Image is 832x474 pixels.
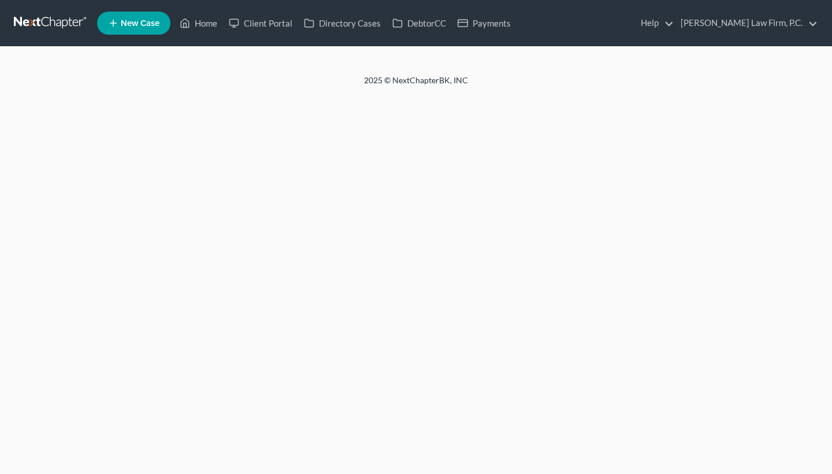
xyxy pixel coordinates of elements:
[452,13,517,34] a: Payments
[97,12,170,35] new-legal-case-button: New Case
[387,13,452,34] a: DebtorCC
[174,13,223,34] a: Home
[87,75,745,95] div: 2025 © NextChapterBK, INC
[675,13,818,34] a: [PERSON_NAME] Law Firm, P.C.
[223,13,298,34] a: Client Portal
[635,13,674,34] a: Help
[298,13,387,34] a: Directory Cases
